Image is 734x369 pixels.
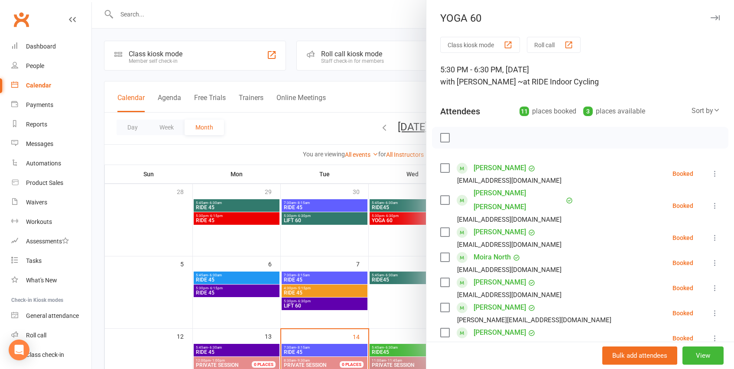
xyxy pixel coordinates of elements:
a: [PERSON_NAME] [474,161,526,175]
a: Class kiosk mode [11,345,91,365]
a: Workouts [11,212,91,232]
div: [EMAIL_ADDRESS][DOMAIN_NAME] [457,214,562,225]
div: Workouts [26,218,52,225]
div: 3 [583,107,593,116]
a: Waivers [11,193,91,212]
div: 11 [520,107,529,116]
div: YOGA 60 [426,12,734,24]
a: Dashboard [11,37,91,56]
div: Booked [672,203,693,209]
a: People [11,56,91,76]
a: Moira North [474,250,511,264]
div: Roll call [26,332,46,339]
div: Automations [26,160,61,167]
div: Reports [26,121,47,128]
div: [EMAIL_ADDRESS][DOMAIN_NAME] [457,239,562,250]
div: [PERSON_NAME][EMAIL_ADDRESS][DOMAIN_NAME] [457,314,611,326]
div: Calendar [26,82,51,89]
div: [EMAIL_ADDRESS][DOMAIN_NAME] [457,289,562,301]
a: Reports [11,115,91,134]
div: 5:30 PM - 6:30 PM, [DATE] [440,64,720,88]
div: [EMAIL_ADDRESS][DOMAIN_NAME] [457,340,562,351]
a: Messages [11,134,91,154]
div: Booked [672,335,693,341]
a: General attendance kiosk mode [11,306,91,326]
a: [PERSON_NAME] [474,225,526,239]
div: places available [583,105,645,117]
span: at RIDE Indoor Cycling [523,77,599,86]
div: places booked [520,105,576,117]
span: with [PERSON_NAME] ~ [440,77,523,86]
button: Bulk add attendees [602,346,677,365]
div: Payments [26,101,53,108]
div: Booked [672,260,693,266]
a: Roll call [11,326,91,345]
button: Roll call [527,37,581,53]
div: Tasks [26,257,42,264]
div: Class check-in [26,351,64,358]
a: Automations [11,154,91,173]
a: [PERSON_NAME] [474,301,526,314]
button: View [682,346,724,365]
div: Attendees [440,105,480,117]
div: [EMAIL_ADDRESS][DOMAIN_NAME] [457,264,562,275]
div: Assessments [26,238,69,245]
a: Product Sales [11,173,91,193]
a: Tasks [11,251,91,271]
a: What's New [11,271,91,290]
a: Clubworx [10,9,32,30]
div: Sort by [692,105,720,117]
div: Booked [672,285,693,291]
div: Booked [672,171,693,177]
div: Product Sales [26,179,63,186]
div: Messages [26,140,53,147]
div: [EMAIL_ADDRESS][DOMAIN_NAME] [457,175,562,186]
div: Open Intercom Messenger [9,340,29,360]
a: [PERSON_NAME] [PERSON_NAME] [474,186,564,214]
a: [PERSON_NAME] [474,326,526,340]
div: Booked [672,235,693,241]
div: Waivers [26,199,47,206]
div: Dashboard [26,43,56,50]
a: Calendar [11,76,91,95]
div: General attendance [26,312,79,319]
div: Booked [672,310,693,316]
a: Payments [11,95,91,115]
button: Class kiosk mode [440,37,520,53]
div: What's New [26,277,57,284]
a: Assessments [11,232,91,251]
a: [PERSON_NAME] [474,275,526,289]
div: People [26,62,44,69]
